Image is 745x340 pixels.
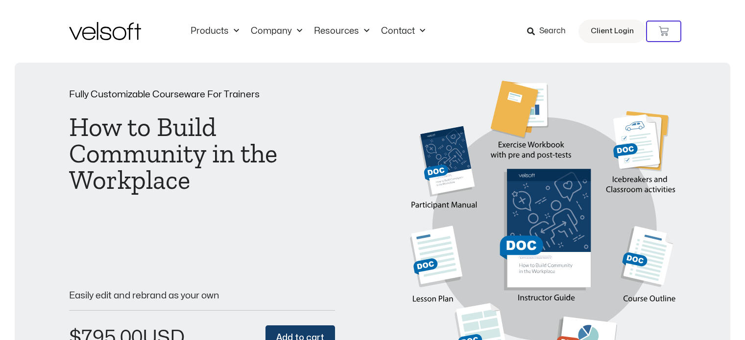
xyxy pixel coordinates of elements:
[527,23,573,40] a: Search
[185,26,245,37] a: ProductsMenu Toggle
[539,25,566,38] span: Search
[69,291,336,300] p: Easily edit and rebrand as your own
[578,20,646,43] a: Client Login
[245,26,308,37] a: CompanyMenu Toggle
[308,26,375,37] a: ResourcesMenu Toggle
[69,22,141,40] img: Velsoft Training Materials
[69,90,336,99] p: Fully Customizable Courseware For Trainers
[375,26,431,37] a: ContactMenu Toggle
[185,26,431,37] nav: Menu
[591,25,634,38] span: Client Login
[69,114,336,193] h1: How to Build Community in the Workplace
